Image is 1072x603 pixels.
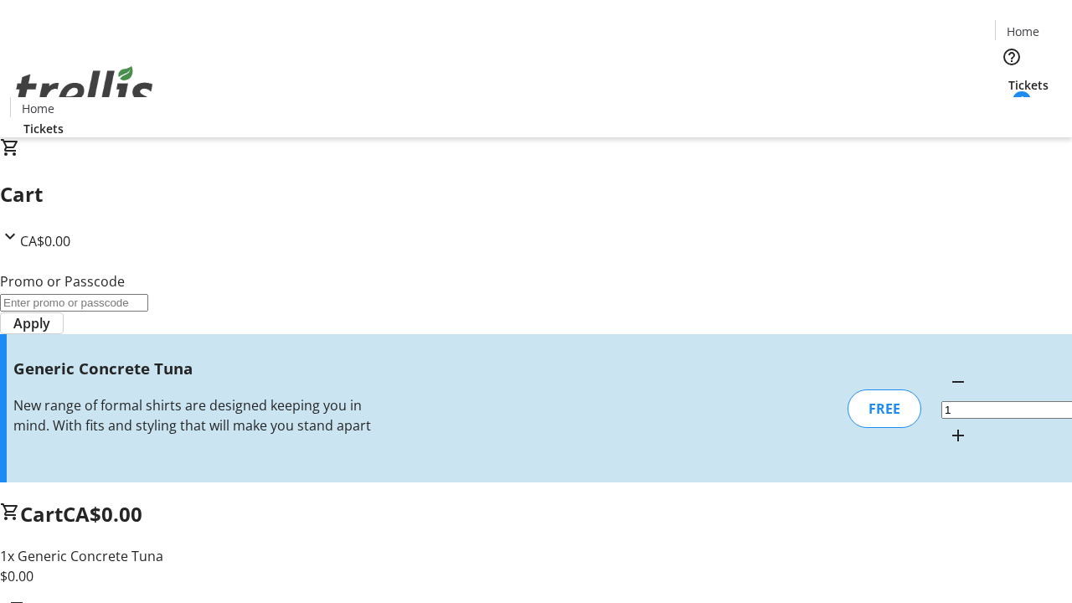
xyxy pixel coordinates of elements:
span: CA$0.00 [20,232,70,250]
span: Home [22,100,54,117]
h3: Generic Concrete Tuna [13,357,379,380]
a: Tickets [10,120,77,137]
button: Increment by one [941,419,975,452]
button: Help [995,40,1028,74]
span: Tickets [23,120,64,137]
span: Apply [13,313,50,333]
span: CA$0.00 [63,500,142,528]
button: Decrement by one [941,365,975,399]
button: Cart [995,94,1028,127]
div: New range of formal shirts are designed keeping you in mind. With fits and styling that will make... [13,395,379,435]
span: Tickets [1008,76,1049,94]
div: FREE [848,389,921,428]
span: Home [1007,23,1039,40]
a: Home [11,100,64,117]
img: Orient E2E Organization FF5IkU6PR7's Logo [10,48,159,131]
a: Home [996,23,1049,40]
a: Tickets [995,76,1062,94]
